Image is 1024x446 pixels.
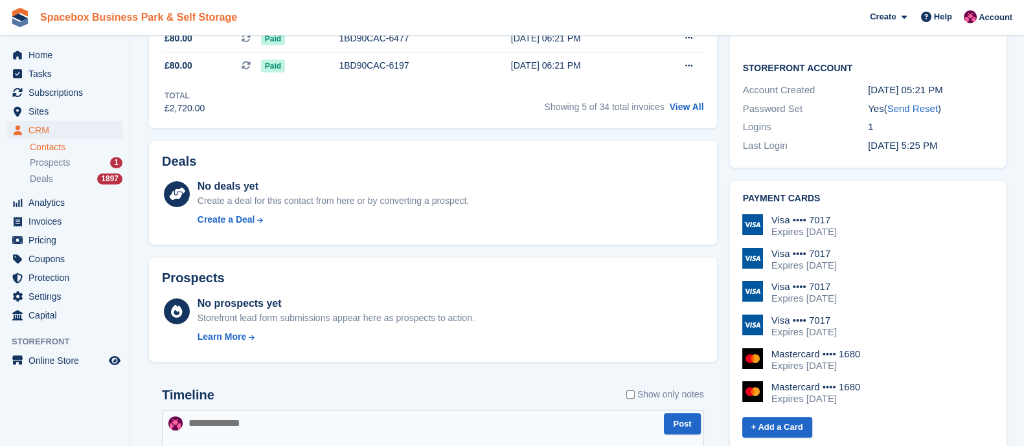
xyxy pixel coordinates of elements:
[771,381,861,393] div: Mastercard •••• 1680
[742,417,812,438] a: + Add a Card
[6,231,122,249] a: menu
[165,90,205,102] div: Total
[339,59,478,72] div: 1BD90CAC-6197
[6,194,122,212] a: menu
[165,32,192,45] span: £80.00
[110,157,122,168] div: 1
[6,212,122,230] a: menu
[28,84,106,102] span: Subscriptions
[868,140,937,151] time: 2023-01-30 17:25:56 UTC
[162,388,214,403] h2: Timeline
[771,348,861,360] div: Mastercard •••• 1680
[30,173,53,185] span: Deals
[198,330,246,344] div: Learn More
[544,102,664,112] span: Showing 5 of 34 total invoices
[339,32,478,45] div: 1BD90CAC-6477
[28,231,106,249] span: Pricing
[884,103,941,114] span: ( )
[10,8,30,27] img: stora-icon-8386f47178a22dfd0bd8f6a31ec36ba5ce8667c1dd55bd0f319d3a0aa187defe.svg
[198,179,469,194] div: No deals yet
[771,360,861,372] div: Expires [DATE]
[511,32,650,45] div: [DATE] 06:21 PM
[198,330,475,344] a: Learn More
[168,416,183,430] img: Avishka Chauhan
[870,10,896,23] span: Create
[868,102,994,117] div: Yes
[30,141,122,153] a: Contacts
[198,194,469,208] div: Create a deal for this contact from here or by converting a prospect.
[868,83,994,98] div: [DATE] 05:21 PM
[868,120,994,135] div: 1
[771,248,837,260] div: Visa •••• 7017
[742,348,763,369] img: Mastercard Logo
[887,103,938,114] a: Send Reset
[964,10,977,23] img: Avishka Chauhan
[6,269,122,287] a: menu
[6,351,122,370] a: menu
[261,60,285,72] span: Paid
[198,311,475,325] div: Storefront lead form submissions appear here as prospects to action.
[6,84,122,102] a: menu
[743,102,869,117] div: Password Set
[30,156,122,170] a: Prospects 1
[6,121,122,139] a: menu
[742,381,763,402] img: Mastercard Logo
[28,250,106,268] span: Coupons
[511,59,650,72] div: [DATE] 06:21 PM
[198,213,255,227] div: Create a Deal
[771,393,861,405] div: Expires [DATE]
[261,32,285,45] span: Paid
[165,102,205,115] div: £2,720.00
[28,269,106,287] span: Protection
[6,250,122,268] a: menu
[28,194,106,212] span: Analytics
[6,102,122,120] a: menu
[28,212,106,230] span: Invoices
[28,46,106,64] span: Home
[165,59,192,72] span: £80.00
[771,293,837,304] div: Expires [DATE]
[743,139,869,153] div: Last Login
[28,306,106,324] span: Capital
[743,120,869,135] div: Logins
[771,214,837,226] div: Visa •••• 7017
[771,260,837,271] div: Expires [DATE]
[742,281,763,302] img: Visa Logo
[28,287,106,306] span: Settings
[6,46,122,64] a: menu
[28,351,106,370] span: Online Store
[6,287,122,306] a: menu
[626,388,635,401] input: Show only notes
[934,10,952,23] span: Help
[12,335,129,348] span: Storefront
[771,281,837,293] div: Visa •••• 7017
[162,154,196,169] h2: Deals
[670,102,704,112] a: View All
[771,315,837,326] div: Visa •••• 7017
[743,83,869,98] div: Account Created
[107,353,122,368] a: Preview store
[28,102,106,120] span: Sites
[6,65,122,83] a: menu
[97,173,122,184] div: 1897
[198,296,475,311] div: No prospects yet
[771,226,837,238] div: Expires [DATE]
[30,172,122,186] a: Deals 1897
[30,157,70,169] span: Prospects
[35,6,242,28] a: Spacebox Business Park & Self Storage
[626,388,704,401] label: Show only notes
[6,306,122,324] a: menu
[198,213,469,227] a: Create a Deal
[742,214,763,235] img: Visa Logo
[664,413,700,434] button: Post
[771,326,837,338] div: Expires [DATE]
[979,11,1012,24] span: Account
[28,121,106,139] span: CRM
[743,194,994,204] h2: Payment cards
[28,65,106,83] span: Tasks
[742,315,763,335] img: Visa Logo
[162,271,225,285] h2: Prospects
[742,248,763,269] img: Visa Logo
[743,61,994,74] h2: Storefront Account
